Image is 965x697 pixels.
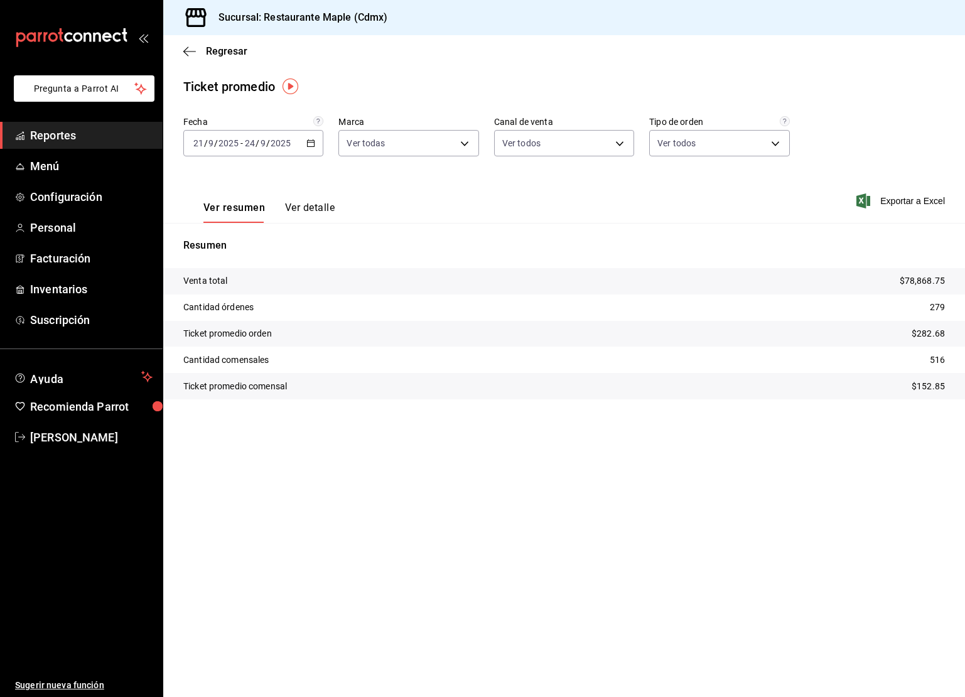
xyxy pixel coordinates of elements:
label: Canal de venta [494,117,634,126]
svg: Información delimitada a máximo 62 días. [313,116,323,126]
span: Sugerir nueva función [15,679,153,692]
span: Suscripción [30,311,153,328]
button: Pregunta a Parrot AI [14,75,154,102]
p: Ticket promedio orden [183,327,272,340]
button: Regresar [183,45,247,57]
p: Cantidad órdenes [183,301,254,314]
div: Ticket promedio [183,77,275,96]
span: Pregunta a Parrot AI [34,82,135,95]
p: $282.68 [912,327,945,340]
span: / [256,138,259,148]
span: / [204,138,208,148]
span: Inventarios [30,281,153,298]
h3: Sucursal: Restaurante Maple (Cdmx) [208,10,387,25]
span: Ver todos [502,137,541,149]
input: -- [244,138,256,148]
svg: Todas las órdenes contabilizan 1 comensal a excepción de órdenes de mesa con comensales obligator... [780,116,790,126]
p: Cantidad comensales [183,354,269,367]
span: Facturación [30,250,153,267]
input: ---- [270,138,291,148]
span: Ayuda [30,369,136,384]
span: Recomienda Parrot [30,398,153,415]
button: Exportar a Excel [859,193,945,208]
p: Ticket promedio comensal [183,380,287,393]
span: / [266,138,270,148]
button: Ver detalle [285,202,335,223]
span: - [240,138,243,148]
input: -- [260,138,266,148]
span: Regresar [206,45,247,57]
p: $78,868.75 [900,274,945,288]
input: ---- [218,138,239,148]
label: Marca [338,117,478,126]
button: open_drawer_menu [138,33,148,43]
button: Ver resumen [203,202,265,223]
span: [PERSON_NAME] [30,429,153,446]
label: Fecha [183,117,323,126]
label: Tipo de orden [649,117,789,126]
a: Pregunta a Parrot AI [9,91,154,104]
p: Resumen [183,238,945,253]
span: / [214,138,218,148]
span: Menú [30,158,153,175]
span: Ver todas [347,137,385,149]
img: Tooltip marker [283,78,298,94]
div: navigation tabs [203,202,335,223]
span: Personal [30,219,153,236]
span: Ver todos [657,137,696,149]
p: $152.85 [912,380,945,393]
p: Venta total [183,274,227,288]
span: Reportes [30,127,153,144]
span: Configuración [30,188,153,205]
p: 516 [930,354,945,367]
input: -- [208,138,214,148]
p: 279 [930,301,945,314]
input: -- [193,138,204,148]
